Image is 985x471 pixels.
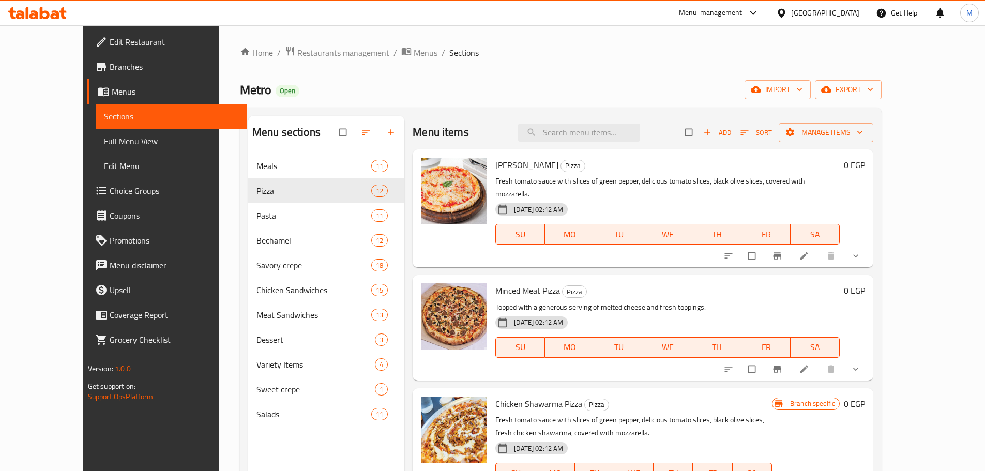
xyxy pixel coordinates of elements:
div: [GEOGRAPHIC_DATA] [791,7,859,19]
span: import [753,83,802,96]
span: Pizza [585,399,609,411]
h6: 0 EGP [844,397,865,411]
button: Add [701,125,734,141]
span: Branches [110,60,239,73]
span: Manage items [787,126,865,139]
span: Metro [240,78,271,101]
span: Sections [449,47,479,59]
span: Sort items [734,125,779,141]
a: Home [240,47,273,59]
span: Salads [256,408,371,420]
p: Topped with a generous serving of melted cheese and fresh toppings. [495,301,840,314]
span: Pizza [256,185,371,197]
div: items [375,383,388,396]
span: Upsell [110,284,239,296]
a: Grocery Checklist [87,327,247,352]
div: Chicken Sandwiches15 [248,278,404,302]
button: delete [820,245,844,267]
span: [DATE] 02:12 AM [510,205,567,215]
span: 13 [372,310,387,320]
img: Chicken Shawarma Pizza [421,397,487,463]
span: Select section [679,123,701,142]
div: Sweet crepe1 [248,377,404,402]
div: items [371,259,388,271]
span: M [966,7,973,19]
a: Sections [96,104,247,129]
div: items [371,309,388,321]
div: Savory crepe18 [248,253,404,278]
span: Pasta [256,209,371,222]
span: 1 [375,385,387,394]
span: 4 [375,360,387,370]
a: Edit Restaurant [87,29,247,54]
a: Restaurants management [285,46,389,59]
span: SU [500,340,541,355]
span: MO [549,340,590,355]
a: Menu disclaimer [87,253,247,278]
span: Bechamel [256,234,371,247]
a: Full Menu View [96,129,247,154]
span: 11 [372,211,387,221]
button: Sort [738,125,775,141]
button: WE [643,224,692,245]
span: 11 [372,409,387,419]
span: Edit Restaurant [110,36,239,48]
a: Promotions [87,228,247,253]
button: TU [594,224,643,245]
span: MO [549,227,590,242]
a: Upsell [87,278,247,302]
li: / [393,47,397,59]
span: Add item [701,125,734,141]
span: Branch specific [786,399,839,408]
p: Fresh tomato sauce with slices of green pepper, delicious tomato slices, black olive slices, cove... [495,175,840,201]
span: FR [746,227,786,242]
input: search [518,124,640,142]
div: Bechamel12 [248,228,404,253]
button: sort-choices [717,358,742,381]
span: 12 [372,236,387,246]
span: Menus [414,47,437,59]
a: Coverage Report [87,302,247,327]
span: Version: [88,362,113,375]
div: Variety Items4 [248,352,404,377]
span: Select all sections [333,123,355,142]
span: Full Menu View [104,135,239,147]
button: SA [791,224,840,245]
span: Dessert [256,333,375,346]
div: Dessert3 [248,327,404,352]
span: 1.0.0 [115,362,131,375]
nav: Menu sections [248,149,404,431]
button: show more [844,358,869,381]
span: Menus [112,85,239,98]
div: Sweet crepe [256,383,375,396]
div: Meals11 [248,154,404,178]
button: TH [692,224,741,245]
span: FR [746,340,786,355]
div: items [371,408,388,420]
a: Choice Groups [87,178,247,203]
span: [DATE] 02:12 AM [510,444,567,453]
div: Open [276,85,299,97]
span: Restaurants management [297,47,389,59]
span: SA [795,340,836,355]
span: Open [276,86,299,95]
button: TH [692,337,741,358]
a: Menus [401,46,437,59]
div: Savory crepe [256,259,371,271]
a: Edit menu item [799,251,811,261]
span: 3 [375,335,387,345]
div: Pasta11 [248,203,404,228]
span: Edit Menu [104,160,239,172]
span: 15 [372,285,387,295]
button: Add section [380,121,404,144]
button: show more [844,245,869,267]
span: WE [647,340,688,355]
span: Select to update [742,359,764,379]
span: Minced Meat Pizza [495,283,560,298]
span: WE [647,227,688,242]
button: export [815,80,882,99]
a: Edit menu item [799,364,811,374]
img: Minced Meat Pizza [421,283,487,350]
